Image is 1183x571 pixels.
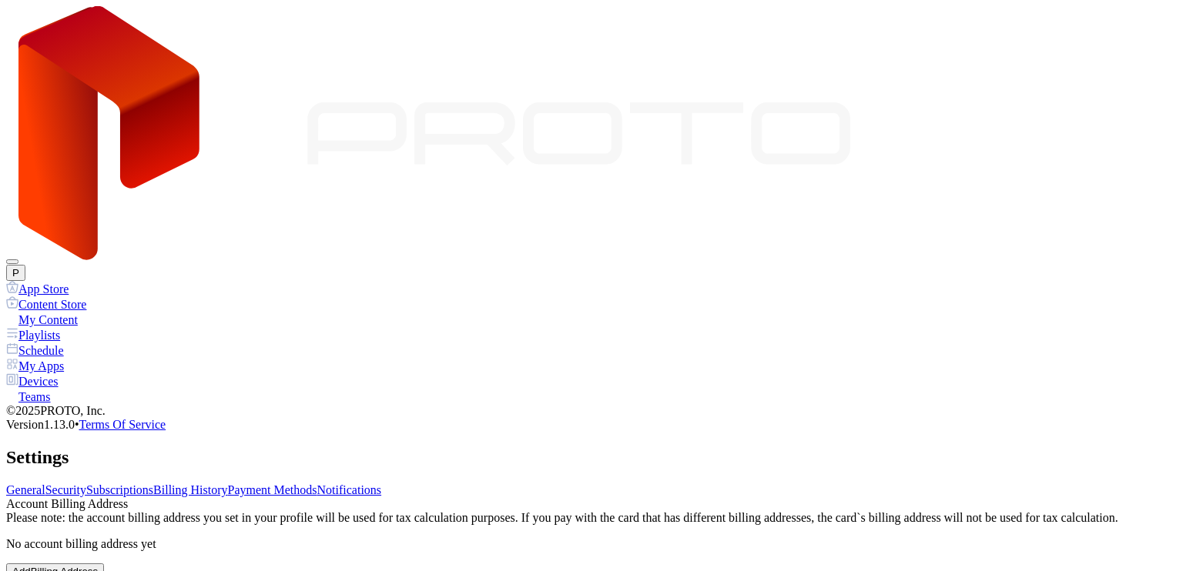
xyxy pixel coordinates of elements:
a: Devices [6,373,1177,389]
p: No account billing address yet [6,537,1177,551]
h2: Settings [6,447,1177,468]
a: Subscriptions [86,483,153,496]
div: Account Billing Address [6,497,1177,511]
a: Schedule [6,342,1177,358]
a: Security [45,483,86,496]
a: Teams [6,389,1177,404]
span: Version 1.13.0 • [6,418,79,431]
a: Terms Of Service [79,418,166,431]
a: Notifications [317,483,382,496]
a: Payment Methods [228,483,317,496]
button: P [6,265,25,281]
a: General [6,483,45,496]
a: App Store [6,281,1177,296]
a: Content Store [6,296,1177,312]
div: © 2025 PROTO, Inc. [6,404,1177,418]
div: Please note: the account billing address you set in your profile will be used for tax calculation... [6,511,1177,525]
a: Billing History [153,483,227,496]
a: My Content [6,312,1177,327]
a: Playlists [6,327,1177,342]
a: My Apps [6,358,1177,373]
